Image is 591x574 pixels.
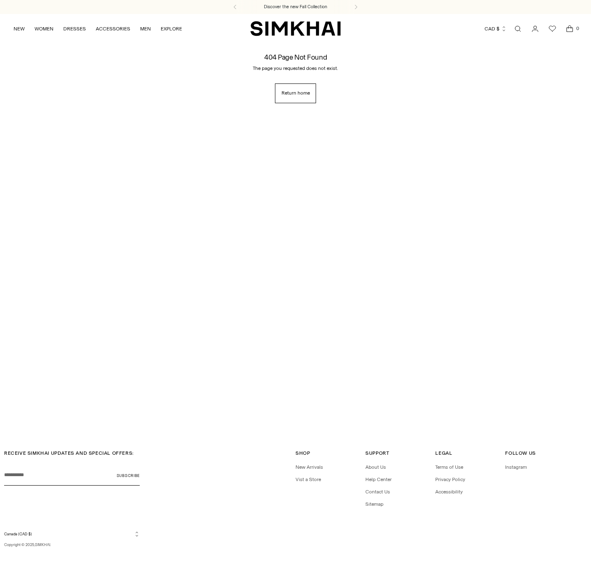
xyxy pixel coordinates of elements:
a: Open search modal [510,21,526,37]
a: Discover the new Fall Collection [264,4,327,10]
a: SIMKHAI [250,21,341,37]
a: Sitemap [365,501,383,507]
a: Wishlist [544,21,561,37]
a: Instagram [505,464,527,470]
p: The page you requested does not exist. [253,65,338,72]
a: Contact Us [365,489,390,495]
a: Return home [275,83,316,103]
button: CAD $ [485,20,507,38]
span: Support [365,450,389,456]
button: Subscribe [117,465,140,486]
a: NEW [14,20,25,38]
a: EXPLORE [161,20,182,38]
a: DRESSES [63,20,86,38]
a: SIMKHAI [35,542,50,547]
a: Go to the account page [527,21,543,37]
a: Accessibility [435,489,463,495]
a: ACCESSORIES [96,20,130,38]
span: Shop [295,450,310,456]
span: RECEIVE SIMKHAI UPDATES AND SPECIAL OFFERS: [4,450,134,456]
span: Return home [282,90,310,97]
a: Help Center [365,477,392,482]
a: Open cart modal [561,21,578,37]
a: Vist a Store [295,477,321,482]
a: Terms of Use [435,464,463,470]
h1: 404 Page Not Found [264,53,327,61]
a: About Us [365,464,386,470]
span: 0 [574,25,581,32]
span: Follow Us [505,450,536,456]
a: MEN [140,20,151,38]
p: Copyright © 2025, . [4,542,140,548]
a: Privacy Policy [435,477,465,482]
a: WOMEN [35,20,53,38]
a: New Arrivals [295,464,323,470]
span: Legal [435,450,452,456]
button: Canada (CAD $) [4,531,140,537]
